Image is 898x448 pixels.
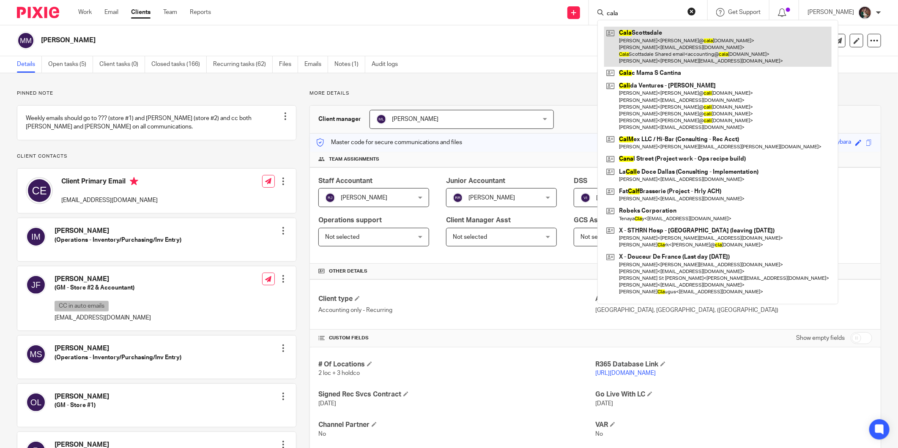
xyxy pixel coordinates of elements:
[728,9,761,15] span: Get Support
[334,56,365,73] a: Notes (1)
[55,284,151,292] h5: (GM - Store #2 & Accountant)
[26,392,46,412] img: svg%3E
[41,36,621,45] h2: [PERSON_NAME]
[55,314,151,322] p: [EMAIL_ADDRESS][DOMAIN_NAME]
[318,360,595,369] h4: # Of Locations
[606,10,682,18] input: Search
[595,431,603,437] span: No
[453,234,487,240] span: Not selected
[26,275,46,295] img: svg%3E
[318,335,595,341] h4: CUSTOM FIELDS
[55,236,181,244] h5: (Operations - Inventory/Purchasing/Inv Entry)
[318,295,595,303] h4: Client type
[163,8,177,16] a: Team
[17,56,42,73] a: Details
[318,306,595,314] p: Accounting only - Recurring
[55,353,181,362] h5: (Operations - Inventory/Purchasing/Inv Entry)
[26,227,46,247] img: svg%3E
[376,114,386,124] img: svg%3E
[55,275,151,284] h4: [PERSON_NAME]
[595,295,872,303] h4: Address
[446,217,511,224] span: Client Manager Asst
[325,234,359,240] span: Not selected
[55,227,181,235] h4: [PERSON_NAME]
[61,196,158,205] p: [EMAIL_ADDRESS][DOMAIN_NAME]
[329,156,379,163] span: Team assignments
[392,116,438,122] span: [PERSON_NAME]
[17,7,59,18] img: Pixie
[574,178,587,184] span: DSS
[26,177,53,204] img: svg%3E
[318,401,336,407] span: [DATE]
[318,390,595,399] h4: Signed Rec Svcs Contract
[318,370,360,376] span: 2 loc + 3 holdco
[595,360,872,369] h4: R365 Database Link
[55,301,109,311] p: CC in auto emails
[341,195,387,201] span: [PERSON_NAME]
[17,153,296,160] p: Client contacts
[48,56,93,73] a: Open tasks (5)
[55,392,109,401] h4: [PERSON_NAME]
[316,138,462,147] p: Master code for secure communications and files
[151,56,207,73] a: Closed tasks (166)
[808,8,854,16] p: [PERSON_NAME]
[78,8,92,16] a: Work
[580,234,615,240] span: Not selected
[595,401,613,407] span: [DATE]
[329,268,367,275] span: Other details
[453,193,463,203] img: svg%3E
[595,370,656,376] a: [URL][DOMAIN_NAME]
[61,177,158,188] h4: Client Primary Email
[468,195,515,201] span: [PERSON_NAME]
[55,401,109,410] h5: (GM - Store #1)
[595,421,872,429] h4: VAR
[318,431,326,437] span: No
[131,8,151,16] a: Clients
[318,178,372,184] span: Staff Accountant
[17,32,35,49] img: svg%3E
[318,421,595,429] h4: Channel Partner
[99,56,145,73] a: Client tasks (0)
[213,56,273,73] a: Recurring tasks (62)
[687,7,696,16] button: Clear
[304,56,328,73] a: Emails
[796,334,845,342] label: Show empty fields
[104,8,118,16] a: Email
[446,178,505,184] span: Junior Accountant
[17,90,296,97] p: Pinned note
[372,56,404,73] a: Audit logs
[595,306,872,314] p: [GEOGRAPHIC_DATA], [GEOGRAPHIC_DATA], ([GEOGRAPHIC_DATA])
[279,56,298,73] a: Files
[325,193,335,203] img: svg%3E
[574,217,619,224] span: GCS Assignee
[318,217,382,224] span: Operations support
[318,115,361,123] h3: Client manager
[595,390,872,399] h4: Go Live With LC
[55,344,181,353] h4: [PERSON_NAME]
[580,193,591,203] img: svg%3E
[190,8,211,16] a: Reports
[26,344,46,364] img: svg%3E
[309,90,881,97] p: More details
[858,6,872,19] img: Profile%20picture%20JUS.JPG
[596,195,643,201] span: [PERSON_NAME]
[130,177,138,186] i: Primary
